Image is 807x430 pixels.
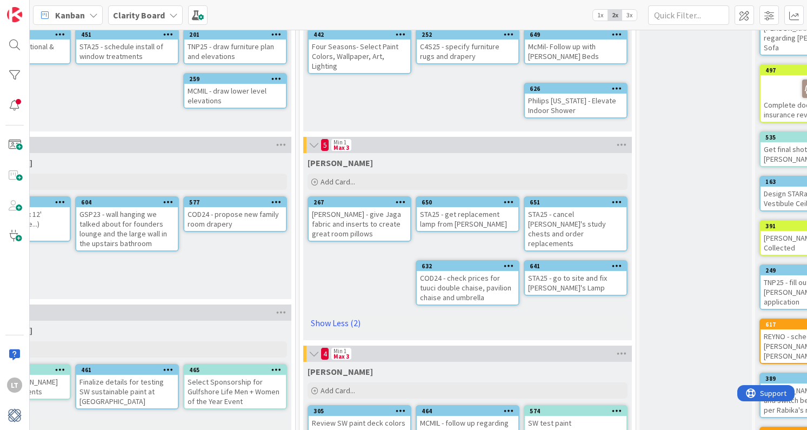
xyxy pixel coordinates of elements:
[55,9,85,22] span: Kanban
[422,262,518,270] div: 632
[334,348,346,354] div: Min 1
[417,406,518,416] div: 464
[184,365,286,375] div: 465
[321,347,329,360] span: 4
[525,207,626,250] div: STA25 - cancel [PERSON_NAME]'s study chests and order replacements
[525,30,626,39] div: 649
[76,375,178,408] div: Finalize details for testing SW sustainable paint at [GEOGRAPHIC_DATA]
[7,408,22,423] img: avatar
[76,197,178,207] div: 604
[417,39,518,63] div: C4S25 - specify furniture rugs and drapery
[308,314,628,332] a: Show Less (2)
[76,39,178,63] div: STA25 - schedule install of window treatments
[525,84,626,94] div: 626
[530,85,626,92] div: 626
[308,366,373,377] span: Lisa K.
[184,375,286,408] div: Select Sponsorship for Gulfshore Life Men + Women of the Year Event
[309,30,410,73] div: 442Four Seasons- Select Paint Colors, Wallpaper, Art, Lighting
[417,207,518,231] div: STA25 - get replacement lamp from [PERSON_NAME]
[184,74,286,108] div: 259MCMIL - draw lower level elevations
[525,261,626,271] div: 641
[525,94,626,117] div: Philips [US_STATE] - Elevate Indoor Shower
[417,197,518,231] div: 650STA25 - get replacement lamp from [PERSON_NAME]
[417,30,518,63] div: 252C4S25 - specify furniture rugs and drapery
[184,39,286,63] div: TNP25 - draw furniture plan and elevations
[7,378,22,393] div: LT
[422,407,518,415] div: 464
[525,30,626,63] div: 649McMil- Follow up with [PERSON_NAME] Beds
[309,30,410,39] div: 442
[321,138,329,151] span: 5
[76,365,178,375] div: 461
[417,197,518,207] div: 650
[530,199,626,206] div: 651
[334,145,349,150] div: Max 3
[530,262,626,270] div: 641
[76,365,178,408] div: 461Finalize details for testing SW sustainable paint at [GEOGRAPHIC_DATA]
[76,197,178,250] div: 604GSP23 - wall hanging we talked about for founders lounge and the large wall in the upstairs ba...
[417,261,518,271] div: 632
[81,199,178,206] div: 604
[525,271,626,295] div: STA25 - go to site and fix [PERSON_NAME]'s Lamp
[525,261,626,295] div: 641STA25 - go to site and fix [PERSON_NAME]'s Lamp
[184,30,286,63] div: 201TNP25 - draw furniture plan and elevations
[321,386,355,395] span: Add Card...
[422,31,518,38] div: 252
[184,207,286,231] div: COD24 - propose new family room drapery
[184,197,286,231] div: 577COD24 - propose new family room drapery
[417,30,518,39] div: 252
[314,199,410,206] div: 267
[334,140,346,145] div: Min 1
[525,197,626,207] div: 651
[309,197,410,241] div: 267[PERSON_NAME] - give Jaga fabric and inserts to create great room pillows
[530,31,626,38] div: 649
[525,406,626,416] div: 574
[530,407,626,415] div: 574
[622,10,637,21] span: 3x
[113,10,165,21] b: Clarity Board
[308,157,373,168] span: Lisa T.
[184,30,286,39] div: 201
[184,197,286,207] div: 577
[309,207,410,241] div: [PERSON_NAME] - give Jaga fabric and inserts to create great room pillows
[76,30,178,63] div: 451STA25 - schedule install of window treatments
[417,261,518,305] div: 632COD24 - check prices for tuuci double chaise, pavilion chaise and umbrella
[593,10,608,21] span: 1x
[314,407,410,415] div: 305
[525,39,626,63] div: McMil- Follow up with [PERSON_NAME] Beds
[648,5,729,25] input: Quick Filter...
[81,366,178,374] div: 461
[7,7,22,22] img: Visit kanbanzone.com
[309,197,410,207] div: 267
[422,199,518,206] div: 650
[189,75,286,83] div: 259
[608,10,622,21] span: 2x
[525,84,626,117] div: 626Philips [US_STATE] - Elevate Indoor Shower
[321,177,355,187] span: Add Card...
[189,199,286,206] div: 577
[184,74,286,84] div: 259
[23,2,49,15] span: Support
[314,31,410,38] div: 442
[525,197,626,250] div: 651STA25 - cancel [PERSON_NAME]'s study chests and order replacements
[309,39,410,73] div: Four Seasons- Select Paint Colors, Wallpaper, Art, Lighting
[81,31,178,38] div: 451
[309,406,410,416] div: 305
[184,84,286,108] div: MCMIL - draw lower level elevations
[76,30,178,39] div: 451
[184,365,286,408] div: 465Select Sponsorship for Gulfshore Life Men + Women of the Year Event
[189,366,286,374] div: 465
[334,354,349,359] div: Max 3
[189,31,286,38] div: 201
[417,271,518,305] div: COD24 - check prices for tuuci double chaise, pavilion chaise and umbrella
[76,207,178,250] div: GSP23 - wall hanging we talked about for founders lounge and the large wall in the upstairs bathroom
